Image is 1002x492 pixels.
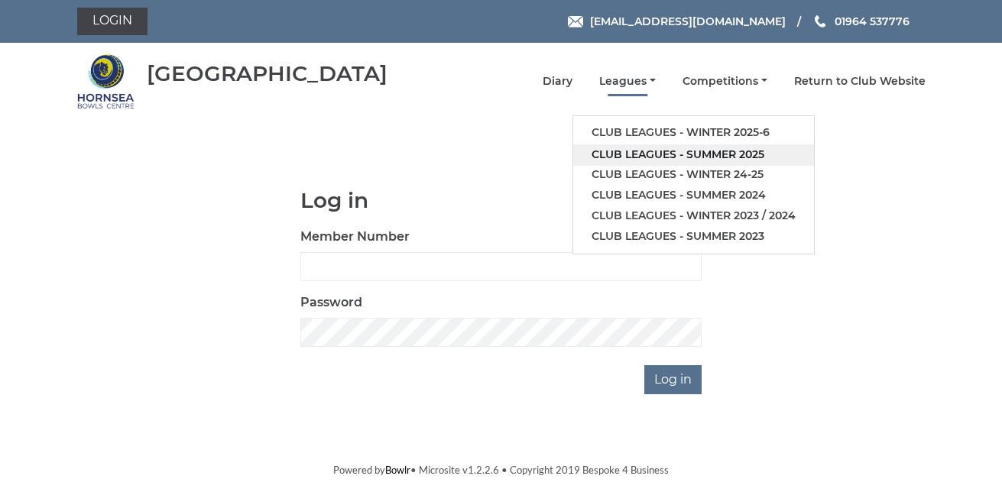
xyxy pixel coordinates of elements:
a: Email [EMAIL_ADDRESS][DOMAIN_NAME] [568,13,786,30]
span: [EMAIL_ADDRESS][DOMAIN_NAME] [590,15,786,28]
label: Password [300,293,362,312]
img: Hornsea Bowls Centre [77,53,135,110]
a: Bowlr [385,464,410,476]
a: Phone us 01964 537776 [812,13,910,30]
span: Powered by • Microsite v1.2.2.6 • Copyright 2019 Bespoke 4 Business [333,464,669,476]
a: Club leagues - Winter 2023 / 2024 [573,206,814,226]
a: Leagues [599,74,656,89]
h1: Log in [300,189,702,212]
img: Email [568,16,583,28]
input: Log in [644,365,702,394]
a: Club leagues - Winter 24-25 [573,164,814,185]
a: Club leagues - Summer 2025 [573,144,814,165]
label: Member Number [300,228,410,246]
ul: Leagues [572,115,815,254]
a: Club leagues - Winter 2025-6 [573,122,814,143]
span: 01964 537776 [835,15,910,28]
a: Return to Club Website [794,74,926,89]
a: Login [77,8,148,35]
a: Diary [543,74,572,89]
a: Competitions [683,74,767,89]
a: Club leagues - Summer 2023 [573,226,814,247]
div: [GEOGRAPHIC_DATA] [147,62,388,86]
a: Club leagues - Summer 2024 [573,185,814,206]
img: Phone us [815,15,825,28]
